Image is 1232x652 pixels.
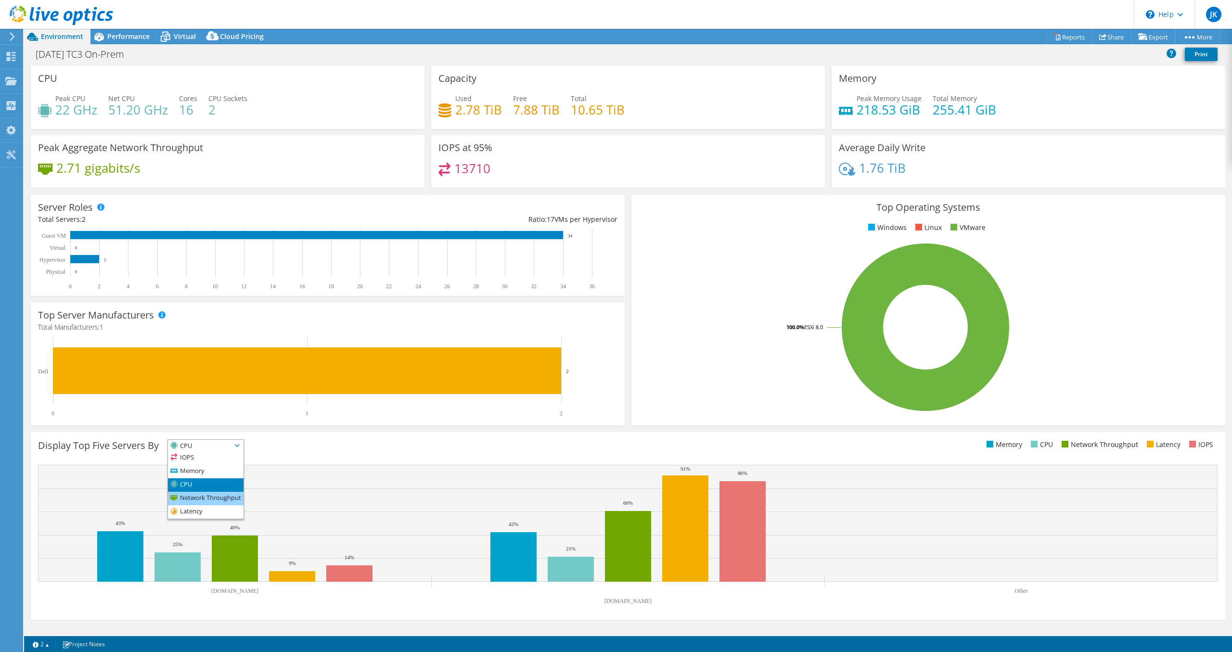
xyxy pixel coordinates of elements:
span: Cloud Pricing [220,32,264,41]
span: Peak Memory Usage [857,94,922,103]
h3: Server Roles [38,202,93,213]
li: IOPS [168,451,244,465]
text: 26 [444,283,450,290]
text: 16 [299,283,305,290]
text: 18 [328,283,334,290]
text: 20 [357,283,363,290]
h4: 2.71 gigabits/s [56,163,140,173]
text: 6 [156,283,159,290]
h4: 1.76 TiB [859,163,906,173]
span: CPU Sockets [208,94,247,103]
h4: 255.41 GiB [933,104,996,115]
text: 25% [173,541,182,547]
h3: Top Operating Systems [639,202,1218,213]
text: 9% [289,560,296,566]
text: 32 [531,283,537,290]
li: Linux [913,222,942,233]
div: Ratio: VMs per Hypervisor [328,214,617,225]
text: 14 [270,283,276,290]
h4: Total Manufacturers: [38,322,617,332]
text: 2 [104,257,106,262]
text: 34 [560,283,566,290]
span: Used [455,94,472,103]
span: Virtual [174,32,196,41]
span: Free [513,94,527,103]
text: Guest VM [42,232,66,239]
text: 42% [509,521,518,527]
li: CPU [168,478,244,492]
text: 36 [589,283,595,290]
text: 2 [566,368,569,374]
text: 0 [69,283,72,290]
span: Total [571,94,587,103]
h4: 22 GHz [55,104,97,115]
text: 0 [51,410,54,417]
h4: 218.53 GiB [857,104,922,115]
text: 1 [306,410,308,417]
a: Project Notes [55,638,112,650]
h1: [DATE] TC3 On-Prem [31,49,139,60]
text: 22 [386,283,392,290]
text: 0 [75,269,77,274]
text: Dell [38,368,48,375]
h3: Peak Aggregate Network Throughput [38,142,203,153]
text: Other [1014,588,1027,594]
svg: \n [1146,10,1155,19]
span: 1 [100,322,103,332]
h3: IOPS at 95% [438,142,492,153]
h4: 2.78 TiB [455,104,502,115]
li: CPU [1028,439,1053,450]
h4: 13710 [454,163,490,174]
text: 2 [560,410,563,417]
text: [DOMAIN_NAME] [604,598,652,604]
text: 30 [502,283,508,290]
text: 4 [127,283,129,290]
tspan: ESXi 8.0 [804,323,823,331]
span: 17 [547,215,554,224]
span: Net CPU [108,94,135,103]
text: 40% [230,524,240,530]
text: 12 [241,283,247,290]
li: Windows [866,222,907,233]
span: Performance [107,32,150,41]
text: Physical [46,268,65,275]
text: 34 [568,233,573,238]
text: [DOMAIN_NAME] [211,588,259,594]
li: IOPS [1187,439,1213,450]
h4: 16 [179,104,197,115]
text: 24 [415,283,421,290]
text: 14% [345,554,354,560]
text: Hypervisor [39,256,65,263]
li: Memory [168,465,244,478]
text: 86% [738,470,747,476]
text: Virtual [50,244,66,251]
text: 21% [566,546,576,551]
text: 2 [98,283,101,290]
h3: Average Daily Write [839,142,925,153]
h3: Memory [839,73,876,84]
text: 8 [185,283,188,290]
div: Total Servers: [38,214,328,225]
span: Cores [179,94,197,103]
text: 10 [212,283,218,290]
span: 2 [82,215,86,224]
a: More [1175,29,1220,44]
a: Print [1185,48,1218,61]
span: Peak CPU [55,94,85,103]
h4: 2 [208,104,247,115]
span: JK [1206,7,1221,22]
li: Latency [168,505,244,519]
a: Reports [1046,29,1092,44]
h4: 10.65 TiB [571,104,625,115]
span: Total Memory [933,94,977,103]
h4: 51.20 GHz [108,104,168,115]
li: VMware [948,222,986,233]
text: 43% [115,520,125,526]
h3: Top Server Manufacturers [38,310,154,320]
a: 2 [26,638,56,650]
li: Memory [984,439,1022,450]
text: 28 [473,283,479,290]
h3: CPU [38,73,57,84]
text: 60% [623,500,633,506]
span: CPU [168,440,231,451]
